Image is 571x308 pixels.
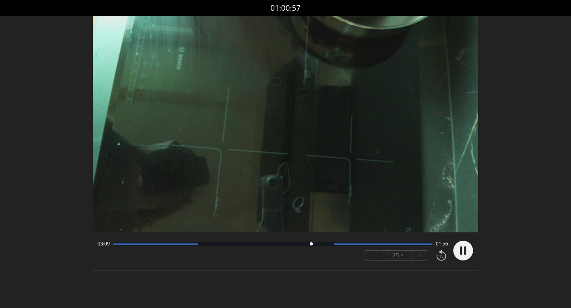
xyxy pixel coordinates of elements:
[380,251,412,260] div: 1.25 ×
[436,241,448,247] span: 01:56
[364,251,380,260] button: −
[412,251,428,260] button: +
[270,2,301,14] a: 01:00:57
[98,241,110,247] span: 03:09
